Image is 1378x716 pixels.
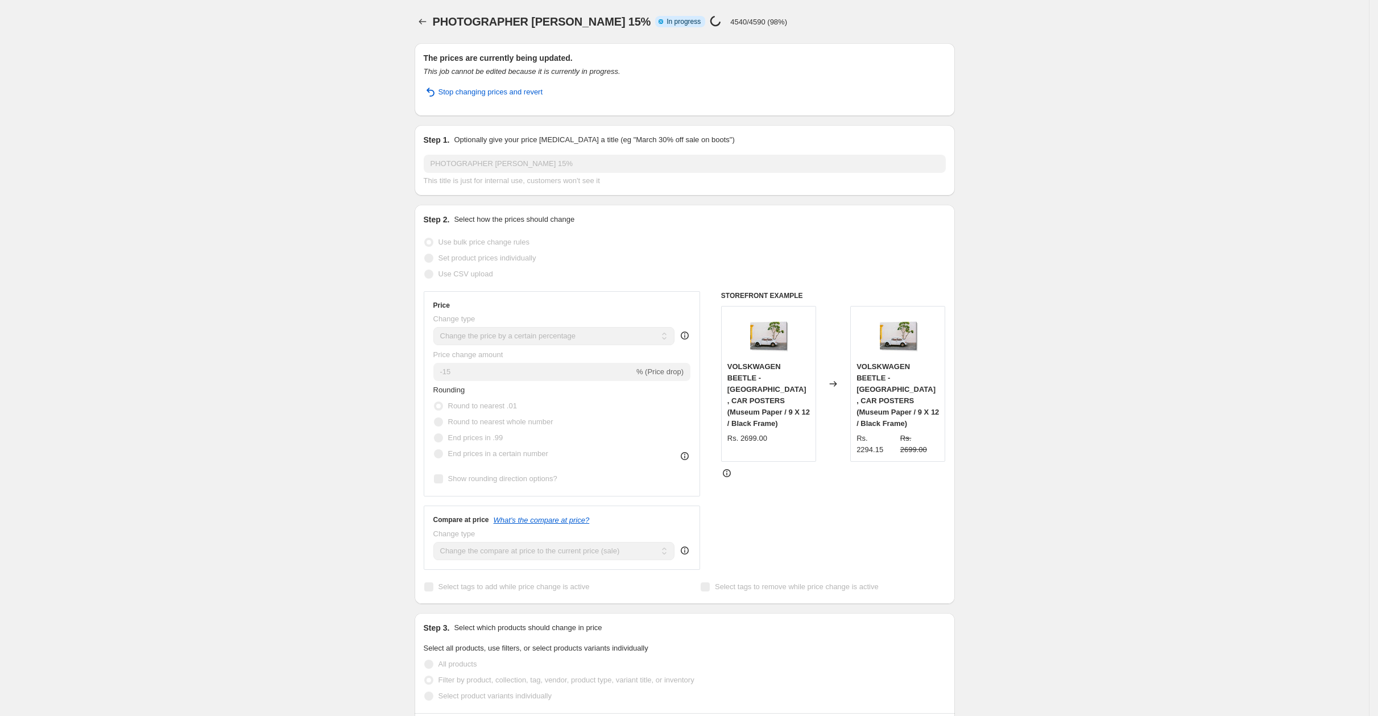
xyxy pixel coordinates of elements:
[424,176,600,185] span: This title is just for internal use, customers won't see it
[746,312,791,358] img: volskwagen-beetle-mexico-car-poster-in-Gallery-Wrap_80x.jpg
[875,312,921,358] img: volskwagen-beetle-mexico-car-poster-in-Gallery-Wrap_80x.jpg
[667,17,701,26] span: In progress
[438,676,694,684] span: Filter by product, collection, tag, vendor, product type, variant title, or inventory
[448,402,517,410] span: Round to nearest .01
[424,214,450,225] h2: Step 2.
[433,529,475,538] span: Change type
[721,291,946,300] h6: STOREFRONT EXAMPLE
[900,433,940,456] strike: Rs. 2699.00
[417,83,550,101] button: Stop changing prices and revert
[438,238,529,246] span: Use bulk price change rules
[438,582,590,591] span: Select tags to add while price change is active
[679,330,690,341] div: help
[438,660,477,668] span: All products
[636,367,684,376] span: % (Price drop)
[730,18,787,26] p: 4540/4590 (98%)
[424,52,946,64] h2: The prices are currently being updated.
[454,214,574,225] p: Select how the prices should change
[679,545,690,556] div: help
[433,301,450,310] h3: Price
[494,516,590,524] button: What's the compare at price?
[454,622,602,634] p: Select which products should change in price
[415,14,431,30] button: Price change jobs
[433,363,634,381] input: -15
[856,362,939,428] span: VOLSKWAGEN BEETLE -[GEOGRAPHIC_DATA] , CAR POSTERS (Museum Paper / 9 X 12 / Black Frame)
[424,134,450,146] h2: Step 1.
[727,362,810,428] span: VOLSKWAGEN BEETLE -[GEOGRAPHIC_DATA] , CAR POSTERS (Museum Paper / 9 X 12 / Black Frame)
[438,692,552,700] span: Select product variants individually
[438,270,493,278] span: Use CSV upload
[448,417,553,426] span: Round to nearest whole number
[448,433,503,442] span: End prices in .99
[424,644,648,652] span: Select all products, use filters, or select products variants individually
[727,433,767,444] div: Rs. 2699.00
[433,515,489,524] h3: Compare at price
[448,474,557,483] span: Show rounding direction options?
[856,433,896,456] div: Rs. 2294.15
[433,350,503,359] span: Price change amount
[433,386,465,394] span: Rounding
[448,449,548,458] span: End prices in a certain number
[424,155,946,173] input: 30% off holiday sale
[454,134,734,146] p: Optionally give your price [MEDICAL_DATA] a title (eg "March 30% off sale on boots")
[424,67,620,76] i: This job cannot be edited because it is currently in progress.
[433,314,475,323] span: Change type
[715,582,879,591] span: Select tags to remove while price change is active
[438,254,536,262] span: Set product prices individually
[438,86,543,98] span: Stop changing prices and revert
[424,622,450,634] h2: Step 3.
[433,15,651,28] span: PHOTOGRAPHER [PERSON_NAME] 15%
